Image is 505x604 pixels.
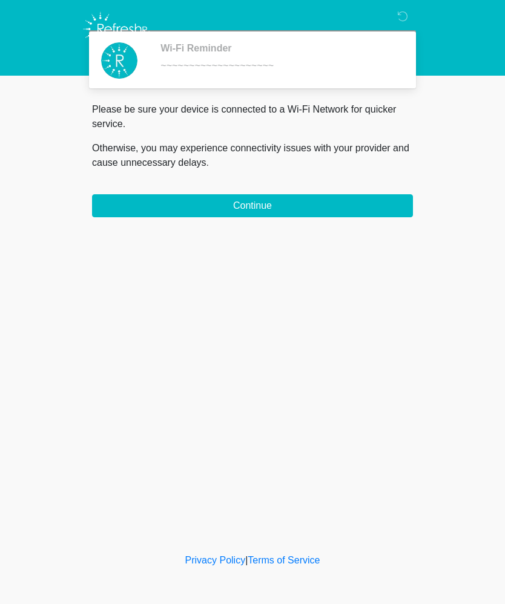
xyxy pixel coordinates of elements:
a: Privacy Policy [185,555,246,565]
a: | [245,555,248,565]
p: Please be sure your device is connected to a Wi-Fi Network for quicker service. [92,102,413,131]
button: Continue [92,194,413,217]
img: Agent Avatar [101,42,137,79]
img: Refresh RX Logo [80,9,153,49]
p: Otherwise, you may experience connectivity issues with your provider and cause unnecessary delays [92,141,413,170]
span: . [206,157,209,168]
div: ~~~~~~~~~~~~~~~~~~~~ [160,59,395,73]
a: Terms of Service [248,555,320,565]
